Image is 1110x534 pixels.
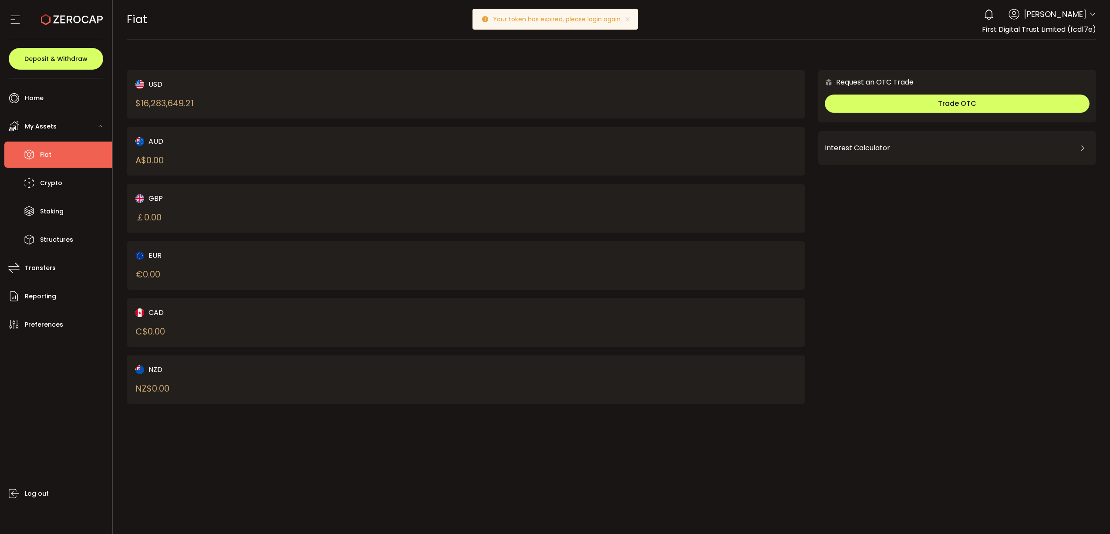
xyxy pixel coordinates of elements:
[40,205,64,218] span: Staking
[135,268,160,281] div: € 0.00
[40,233,73,246] span: Structures
[825,138,1090,159] div: Interest Calculator
[40,177,62,189] span: Crypto
[25,92,44,105] span: Home
[127,12,147,27] span: Fiat
[135,250,433,261] div: EUR
[135,154,164,167] div: A$ 0.00
[135,136,433,147] div: AUD
[135,307,433,318] div: CAD
[135,80,144,89] img: usd_portfolio.svg
[25,262,56,274] span: Transfers
[493,16,629,22] p: Your token has expired, please login again.
[938,98,976,108] span: Trade OTC
[135,193,433,204] div: GBP
[135,97,194,110] div: $ 16,283,649.21
[135,382,169,395] div: NZ$ 0.00
[135,364,433,375] div: NZD
[135,251,144,260] img: eur_portfolio.svg
[1024,8,1086,20] span: [PERSON_NAME]
[135,211,162,224] div: ￡ 0.00
[25,290,56,303] span: Reporting
[25,487,49,500] span: Log out
[9,48,103,70] button: Deposit & Withdraw
[135,79,433,90] div: USD
[135,308,144,317] img: cad_portfolio.svg
[135,325,165,338] div: C$ 0.00
[135,137,144,146] img: aud_portfolio.svg
[818,77,914,88] div: Request an OTC Trade
[25,318,63,331] span: Preferences
[25,120,57,133] span: My Assets
[1066,492,1110,534] iframe: Chat Widget
[982,24,1096,34] span: First Digital Trust Limited (fcd17e)
[24,56,88,62] span: Deposit & Withdraw
[825,95,1090,113] button: Trade OTC
[40,149,51,161] span: Fiat
[825,78,833,86] img: 6nGpN7MZ9FLuBP83NiajKbTRY4UzlzQtBKtCrLLspmCkSvCZHBKvY3NxgQaT5JnOQREvtQ257bXeeSTueZfAPizblJ+Fe8JwA...
[135,365,144,374] img: nzd_portfolio.svg
[135,194,144,203] img: gbp_portfolio.svg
